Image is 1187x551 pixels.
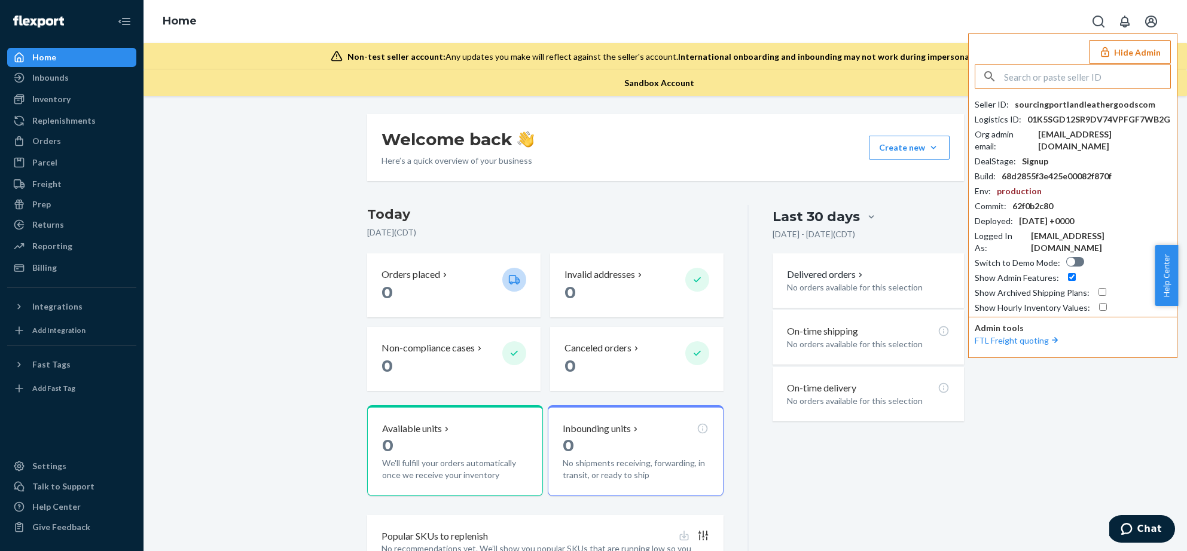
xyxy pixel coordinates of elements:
[1087,10,1110,33] button: Open Search Box
[32,93,71,105] div: Inventory
[787,325,858,338] p: On-time shipping
[32,460,66,472] div: Settings
[975,322,1171,334] p: Admin tools
[153,4,206,39] ol: breadcrumbs
[563,457,709,481] p: No shipments receiving, forwarding, in transit, or ready to ship
[1004,65,1170,88] input: Search or paste seller ID
[32,262,57,274] div: Billing
[773,207,860,226] div: Last 30 days
[787,281,949,293] p: No orders available for this selection
[975,200,1006,212] div: Commit :
[112,10,136,33] button: Close Navigation
[7,111,136,130] a: Replenishments
[163,14,197,27] a: Home
[7,497,136,516] a: Help Center
[382,282,393,302] span: 0
[563,422,631,436] p: Inbounding units
[7,518,136,537] button: Give Feedback
[382,529,488,543] p: Popular SKUs to replenish
[975,230,1025,254] div: Logged In As :
[32,115,96,127] div: Replenishments
[975,114,1021,125] div: Logistics ID :
[7,457,136,476] a: Settings
[1139,10,1163,33] button: Open account menu
[367,327,541,391] button: Non-compliance cases 0
[1019,215,1074,227] div: [DATE] +0000
[32,359,71,371] div: Fast Tags
[564,341,631,355] p: Canceled orders
[32,198,51,210] div: Prep
[7,131,136,151] a: Orders
[382,155,534,167] p: Here’s a quick overview of your business
[1012,200,1053,212] div: 62f0b2c80
[7,258,136,277] a: Billing
[32,135,61,147] div: Orders
[7,48,136,67] a: Home
[787,381,856,395] p: On-time delivery
[367,205,724,224] h3: Today
[975,335,1061,345] a: FTL Freight quoting
[13,16,64,27] img: Flexport logo
[563,435,574,455] span: 0
[382,422,442,436] p: Available units
[382,128,534,150] h1: Welcome back
[975,302,1090,314] div: Show Hourly Inventory Values :
[367,226,724,238] p: [DATE] ( CDT )
[32,240,72,252] div: Reporting
[975,170,996,182] div: Build :
[1109,515,1175,545] iframe: Opens a widget where you can chat to one of our agents
[1027,114,1170,125] div: 01K5SGD12SR9DV74VPFGF7WB2G
[548,405,724,496] button: Inbounding units0No shipments receiving, forwarding, in transit, or ready to ship
[869,136,950,160] button: Create new
[517,131,534,148] img: hand-wave emoji
[1155,245,1178,306] button: Help Center
[975,185,991,197] div: Env :
[975,287,1090,299] div: Show Archived Shipping Plans :
[7,321,136,340] a: Add Integration
[32,157,57,169] div: Parcel
[787,268,865,281] button: Delivered orders
[550,327,724,391] button: Canceled orders 0
[32,178,62,190] div: Freight
[382,356,393,376] span: 0
[7,355,136,374] button: Fast Tags
[1089,40,1171,64] button: Hide Admin
[32,325,86,335] div: Add Integration
[7,90,136,109] a: Inventory
[1113,10,1137,33] button: Open notifications
[1038,128,1171,152] div: [EMAIL_ADDRESS][DOMAIN_NAME]
[678,51,988,62] span: International onboarding and inbounding may not work during impersonation.
[997,185,1042,197] div: production
[7,215,136,234] a: Returns
[7,297,136,316] button: Integrations
[7,379,136,398] a: Add Fast Tag
[564,282,576,302] span: 0
[382,435,393,455] span: 0
[367,253,541,317] button: Orders placed 0
[32,383,75,393] div: Add Fast Tag
[1015,99,1155,111] div: sourcingportlandleathergoodscom
[367,405,543,496] button: Available units0We'll fulfill your orders automatically once we receive your inventory
[32,219,64,231] div: Returns
[7,477,136,496] button: Talk to Support
[32,51,56,63] div: Home
[975,99,1009,111] div: Seller ID :
[975,257,1060,269] div: Switch to Demo Mode :
[382,457,528,481] p: We'll fulfill your orders automatically once we receive your inventory
[7,237,136,256] a: Reporting
[787,338,949,350] p: No orders available for this selection
[1031,230,1171,254] div: [EMAIL_ADDRESS][DOMAIN_NAME]
[787,395,949,407] p: No orders available for this selection
[975,128,1032,152] div: Org admin email :
[347,51,988,63] div: Any updates you make will reflect against the seller's account.
[564,356,576,376] span: 0
[382,268,440,281] p: Orders placed
[32,501,81,513] div: Help Center
[1022,155,1048,167] div: Signup
[975,155,1016,167] div: DealStage :
[7,195,136,214] a: Prep
[32,72,69,84] div: Inbounds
